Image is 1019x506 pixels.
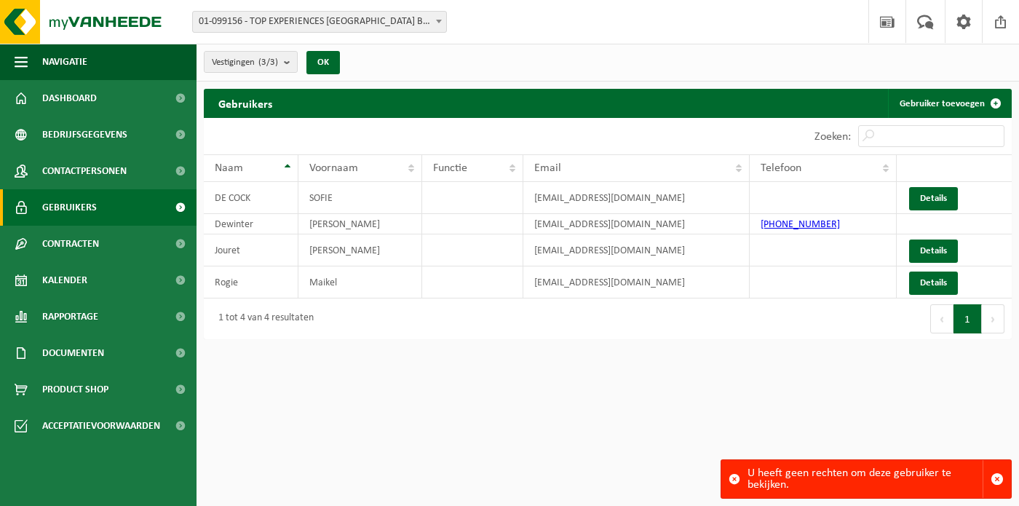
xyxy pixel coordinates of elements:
[523,266,750,299] td: [EMAIL_ADDRESS][DOMAIN_NAME]
[42,80,97,116] span: Dashboard
[204,182,298,214] td: DE COCK
[909,240,958,263] a: Details
[523,234,750,266] td: [EMAIL_ADDRESS][DOMAIN_NAME]
[42,153,127,189] span: Contactpersonen
[42,335,104,371] span: Documenten
[211,306,314,332] div: 1 tot 4 van 4 resultaten
[204,214,298,234] td: Dewinter
[42,226,99,262] span: Contracten
[215,162,243,174] span: Naam
[204,89,287,117] h2: Gebruikers
[888,89,1010,118] a: Gebruiker toevoegen
[42,408,160,444] span: Acceptatievoorwaarden
[433,162,467,174] span: Functie
[212,52,278,74] span: Vestigingen
[748,460,983,498] div: U heeft geen rechten om deze gebruiker te bekijken.
[814,131,851,143] label: Zoeken:
[298,234,422,266] td: [PERSON_NAME]
[204,234,298,266] td: Jouret
[193,12,446,32] span: 01-099156 - TOP EXPERIENCES BELGIUM BV - KEMMEL
[298,214,422,234] td: [PERSON_NAME]
[258,58,278,67] count: (3/3)
[42,262,87,299] span: Kalender
[761,219,840,230] a: [PHONE_NUMBER]
[909,187,958,210] a: Details
[42,299,98,335] span: Rapportage
[982,304,1004,333] button: Next
[523,182,750,214] td: [EMAIL_ADDRESS][DOMAIN_NAME]
[298,182,422,214] td: SOFIE
[953,304,982,333] button: 1
[204,51,298,73] button: Vestigingen(3/3)
[298,266,422,299] td: Maikel
[309,162,358,174] span: Voornaam
[909,272,958,295] a: Details
[42,116,127,153] span: Bedrijfsgegevens
[306,51,340,74] button: OK
[930,304,953,333] button: Previous
[204,266,298,299] td: Rogie
[42,44,87,80] span: Navigatie
[42,371,108,408] span: Product Shop
[192,11,447,33] span: 01-099156 - TOP EXPERIENCES BELGIUM BV - KEMMEL
[523,214,750,234] td: [EMAIL_ADDRESS][DOMAIN_NAME]
[761,162,801,174] span: Telefoon
[42,189,97,226] span: Gebruikers
[534,162,561,174] span: Email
